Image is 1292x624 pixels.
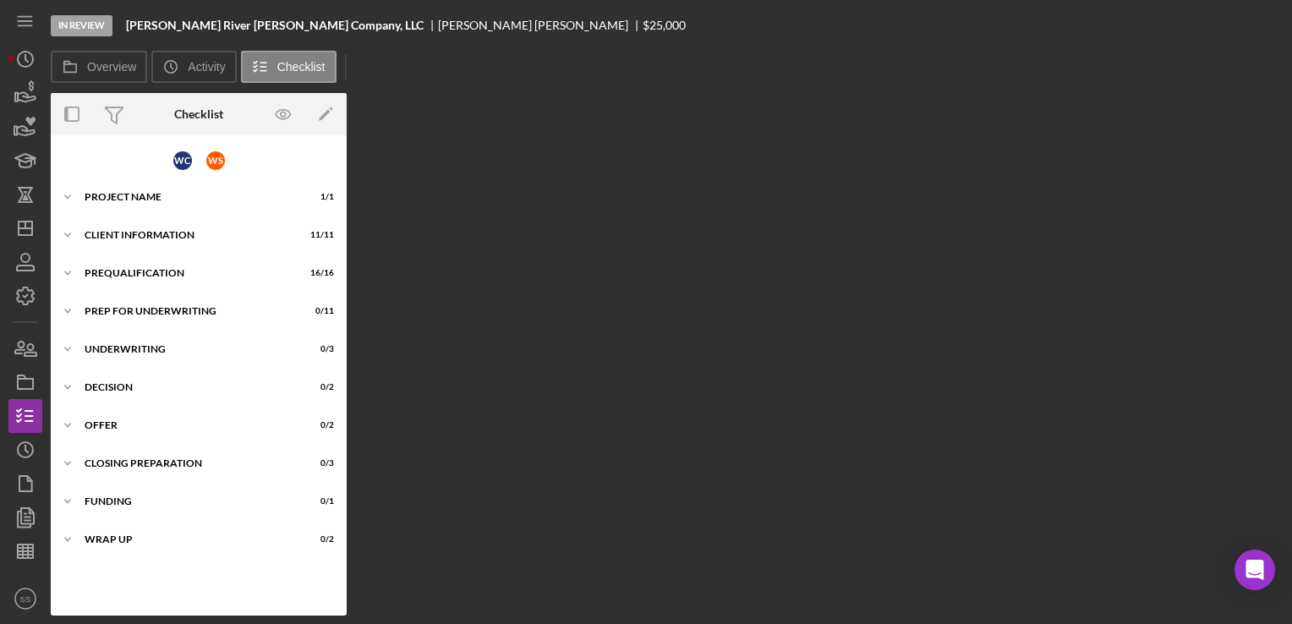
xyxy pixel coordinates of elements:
[173,151,192,170] div: W C
[438,19,643,32] div: [PERSON_NAME] [PERSON_NAME]
[85,306,292,316] div: Prep for Underwriting
[304,534,334,545] div: 0 / 2
[85,458,292,468] div: Closing Preparation
[51,51,147,83] button: Overview
[643,18,686,32] span: $25,000
[304,458,334,468] div: 0 / 3
[304,344,334,354] div: 0 / 3
[87,60,136,74] label: Overview
[277,60,326,74] label: Checklist
[85,382,292,392] div: Decision
[85,534,292,545] div: Wrap Up
[51,15,112,36] div: In Review
[304,230,334,240] div: 11 / 11
[85,192,292,202] div: Project Name
[20,594,31,604] text: SS
[85,268,292,278] div: Prequalification
[304,496,334,506] div: 0 / 1
[304,382,334,392] div: 0 / 2
[85,344,292,354] div: Underwriting
[304,306,334,316] div: 0 / 11
[126,19,424,32] b: [PERSON_NAME] River [PERSON_NAME] Company, LLC
[304,268,334,278] div: 16 / 16
[1235,550,1275,590] div: Open Intercom Messenger
[85,230,292,240] div: Client Information
[8,582,42,616] button: SS
[304,192,334,202] div: 1 / 1
[151,51,236,83] button: Activity
[174,107,223,121] div: Checklist
[85,496,292,506] div: Funding
[304,420,334,430] div: 0 / 2
[206,151,225,170] div: W S
[85,420,292,430] div: Offer
[188,60,225,74] label: Activity
[241,51,337,83] button: Checklist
